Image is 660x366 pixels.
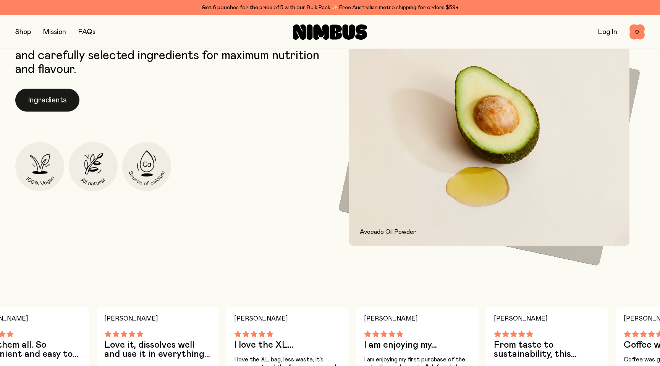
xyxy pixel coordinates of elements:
[78,29,95,36] a: FAQs
[104,340,211,359] h3: Love it, dissolves well and use it in everything I normally use my plant based milks in.
[234,313,341,324] h4: [PERSON_NAME]
[364,313,471,324] h4: [PERSON_NAME]
[629,24,645,40] button: 0
[360,227,619,236] p: Avocado Oil Powder
[15,3,645,12] div: Get 6 pouches for the price of 5 with our Bulk Pack ✨ Free Australian metro shipping for orders $59+
[104,313,211,324] h4: [PERSON_NAME]
[43,29,66,36] a: Mission
[598,29,617,36] a: Log In
[15,89,79,112] button: Ingredients
[494,313,601,324] h4: [PERSON_NAME]
[15,35,326,76] p: Our signature Oat Milk mix is packed with Australian oats and carefully selected ingredients for ...
[349,35,629,246] img: Avocado and avocado oil
[234,340,341,350] h3: I love the XL...
[494,340,601,359] h3: From taste to sustainability, this product gets everything right.
[364,340,471,350] h3: I am enjoying my...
